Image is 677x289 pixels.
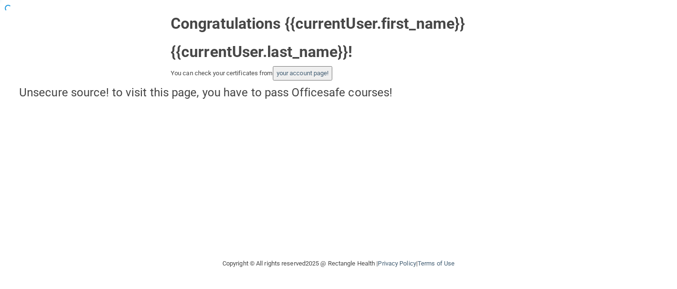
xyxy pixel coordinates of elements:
[19,86,658,99] h4: Unsecure source! to visit this page, you have to pass Officesafe courses!
[273,66,333,81] button: your account page!
[163,248,514,279] div: Copyright © All rights reserved 2025 @ Rectangle Health | |
[378,260,416,267] a: Privacy Policy
[171,66,506,81] div: You can check your certificates from
[171,14,465,61] strong: Congratulations {{currentUser.first_name}} {{currentUser.last_name}}!
[418,260,455,267] a: Terms of Use
[277,69,329,77] a: your account page!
